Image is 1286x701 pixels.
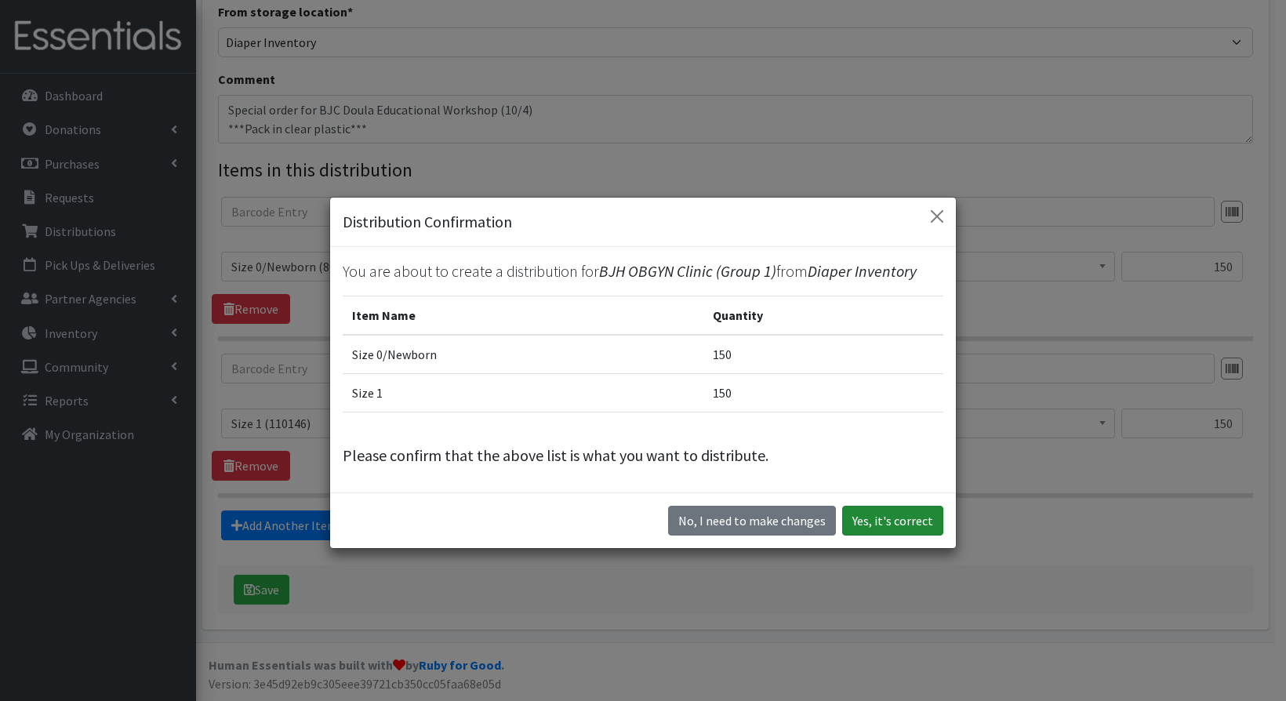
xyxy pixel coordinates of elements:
[343,373,703,412] td: Size 1
[668,506,836,536] button: No I need to make changes
[703,373,943,412] td: 150
[599,261,776,281] span: BJH OBGYN Clinic (Group 1)
[343,260,943,283] p: You are about to create a distribution for from
[343,210,512,234] h5: Distribution Confirmation
[703,335,943,374] td: 150
[343,335,703,374] td: Size 0/Newborn
[842,506,943,536] button: Yes, it's correct
[343,444,943,467] p: Please confirm that the above list is what you want to distribute.
[343,296,703,335] th: Item Name
[925,204,950,229] button: Close
[703,296,943,335] th: Quantity
[808,261,917,281] span: Diaper Inventory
